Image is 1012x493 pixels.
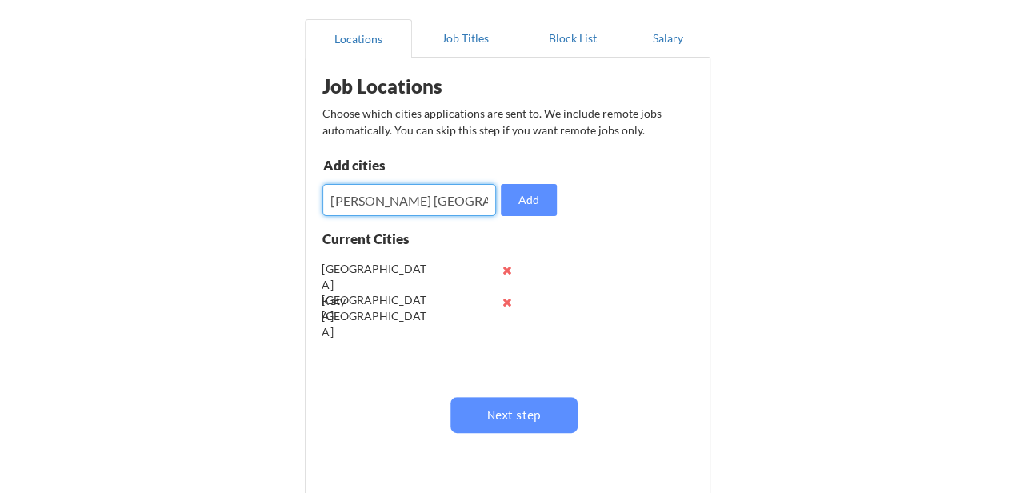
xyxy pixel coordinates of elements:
div: Choose which cities applications are sent to. We include remote jobs automatically. You can skip ... [322,105,691,138]
div: Add cities [323,158,489,172]
button: Salary [626,19,710,58]
button: Add [501,184,557,216]
div: Current Cities [322,232,445,246]
button: Locations [305,19,412,58]
div: [GEOGRAPHIC_DATA] [GEOGRAPHIC_DATA] [322,261,427,323]
button: Next step [450,397,578,433]
div: Katy [GEOGRAPHIC_DATA] [322,293,427,340]
button: Job Titles [412,19,519,58]
button: Block List [519,19,626,58]
div: Job Locations [322,77,525,96]
input: Type here... [322,184,497,216]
